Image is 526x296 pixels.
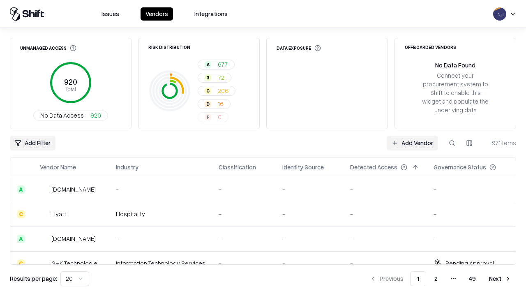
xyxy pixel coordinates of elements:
[116,185,205,194] div: -
[116,259,205,268] div: Information Technology Services
[20,45,76,51] div: Unmanaged Access
[445,259,494,268] div: Pending Approval
[17,235,25,243] div: A
[282,163,324,171] div: Identity Source
[282,210,337,218] div: -
[40,111,84,120] span: No Data Access
[40,163,76,171] div: Vendor Name
[40,235,48,243] img: primesec.co.il
[483,139,516,147] div: 971 items
[387,136,438,150] a: Add Vendor
[205,101,211,107] div: D
[40,210,48,218] img: Hyatt
[277,45,321,51] div: Data Exposure
[434,234,509,243] div: -
[64,77,77,86] tspan: 920
[205,74,211,81] div: B
[10,274,57,283] p: Results per page:
[350,163,397,171] div: Detected Access
[405,45,456,49] div: Offboarded Vendors
[198,73,231,83] button: B72
[484,271,516,286] button: Next
[205,88,211,94] div: C
[428,271,444,286] button: 2
[282,185,337,194] div: -
[51,234,96,243] div: [DOMAIN_NAME]
[148,45,190,49] div: Risk Distribution
[282,259,337,268] div: -
[141,7,173,21] button: Vendors
[434,185,509,194] div: -
[17,210,25,218] div: C
[205,61,211,68] div: A
[218,86,228,95] span: 206
[219,210,269,218] div: -
[198,60,235,69] button: A677
[51,185,96,194] div: [DOMAIN_NAME]
[219,185,269,194] div: -
[198,86,235,96] button: C206
[462,271,482,286] button: 49
[116,163,138,171] div: Industry
[40,259,48,268] img: GHK Technologies Inc.
[218,60,228,69] span: 677
[219,259,269,268] div: -
[282,234,337,243] div: -
[97,7,124,21] button: Issues
[350,234,420,243] div: -
[435,61,475,69] div: No Data Found
[116,234,205,243] div: -
[17,185,25,194] div: A
[65,86,76,92] tspan: Total
[410,271,426,286] button: 1
[51,210,66,218] div: Hyatt
[218,73,224,82] span: 72
[350,210,420,218] div: -
[116,210,205,218] div: Hospitality
[350,259,420,268] div: -
[219,163,256,171] div: Classification
[90,111,101,120] span: 920
[218,99,224,108] span: 16
[365,271,516,286] nav: pagination
[17,259,25,268] div: C
[40,185,48,194] img: intrado.com
[189,7,233,21] button: Integrations
[198,99,231,109] button: D16
[434,210,509,218] div: -
[434,163,486,171] div: Governance Status
[33,111,108,120] button: No Data Access920
[219,234,269,243] div: -
[421,71,489,115] div: Connect your procurement system to Shift to enable this widget and populate the underlying data
[51,259,103,268] div: GHK Technologies Inc.
[10,136,55,150] button: Add Filter
[350,185,420,194] div: -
